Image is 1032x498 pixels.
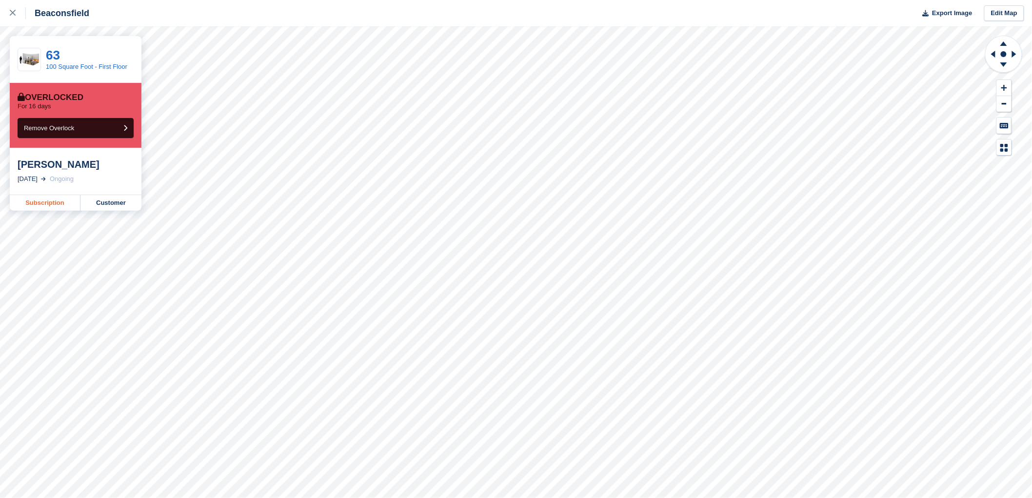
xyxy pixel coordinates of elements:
[80,195,141,211] a: Customer
[932,8,972,18] span: Export Image
[984,5,1024,21] a: Edit Map
[46,48,60,62] a: 63
[997,80,1012,96] button: Zoom In
[917,5,972,21] button: Export Image
[18,51,40,68] img: 100-sqft-unit.jpg
[46,63,127,70] a: 100 Square Foot - First Floor
[997,118,1012,134] button: Keyboard Shortcuts
[997,96,1012,112] button: Zoom Out
[26,7,89,19] div: Beaconsfield
[24,124,74,132] span: Remove Overlock
[997,139,1012,156] button: Map Legend
[18,174,38,184] div: [DATE]
[18,102,51,110] p: For 16 days
[10,195,80,211] a: Subscription
[50,174,74,184] div: Ongoing
[41,177,46,181] img: arrow-right-light-icn-cde0832a797a2874e46488d9cf13f60e5c3a73dbe684e267c42b8395dfbc2abf.svg
[18,159,134,170] div: [PERSON_NAME]
[18,118,134,138] button: Remove Overlock
[18,93,83,102] div: Overlocked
